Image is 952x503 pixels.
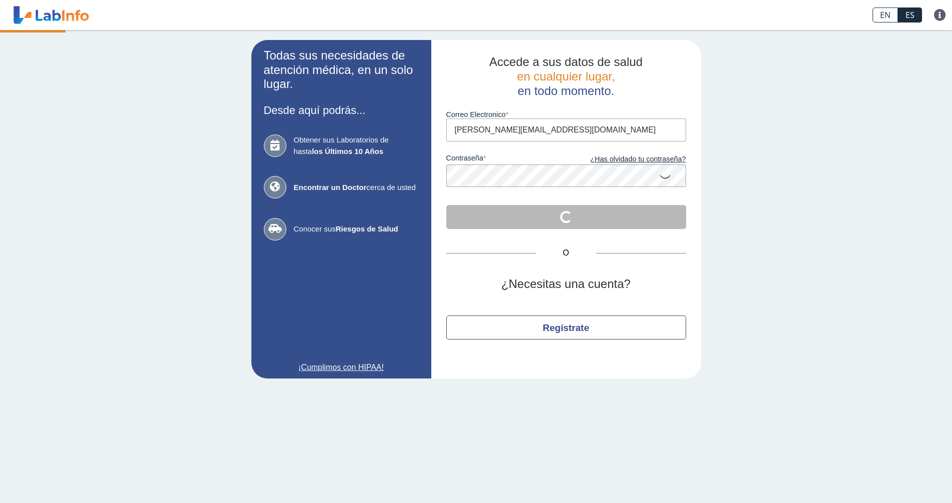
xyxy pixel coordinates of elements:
span: O [536,247,596,259]
b: los Últimos 10 Años [312,147,383,155]
h2: Todas sus necesidades de atención médica, en un solo lugar. [264,48,419,91]
span: cerca de usted [294,182,419,193]
span: Obtener sus Laboratorios de hasta [294,134,419,157]
h2: ¿Necesitas una cuenta? [446,277,686,291]
a: ES [898,7,922,22]
h3: Desde aquí podrás... [264,104,419,116]
span: en cualquier lugar, [517,69,615,83]
b: Encontrar un Doctor [294,183,367,191]
a: EN [873,7,898,22]
a: ¡Cumplimos con HIPAA! [264,361,419,373]
b: Riesgos de Salud [336,224,398,233]
label: Correo Electronico [446,110,686,118]
span: Accede a sus datos de salud [489,55,643,68]
a: ¿Has olvidado tu contraseña? [566,154,686,165]
span: Conocer sus [294,223,419,235]
button: Regístrate [446,315,686,339]
label: contraseña [446,154,566,165]
span: en todo momento. [518,84,614,97]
